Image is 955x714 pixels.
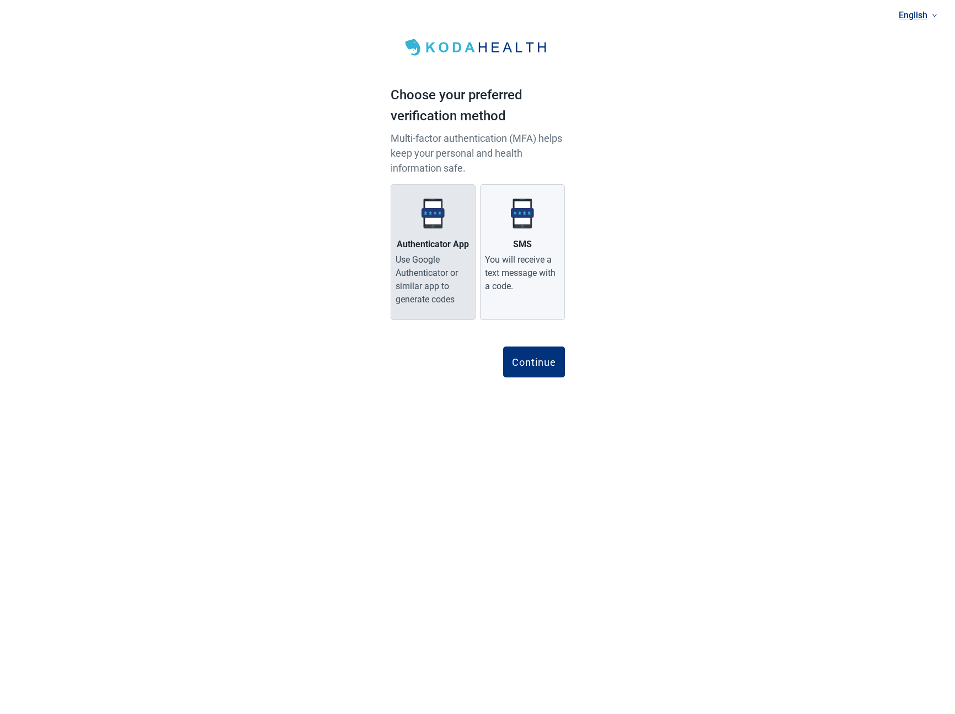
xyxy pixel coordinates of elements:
div: You will receive a text message with a code. [485,253,560,293]
main: Main content [391,13,565,399]
div: Continue [512,356,556,367]
button: Continue [503,347,565,377]
div: Use Google Authenticator or similar app to generate codes [396,253,471,306]
div: SMS [513,238,532,251]
div: Authenticator App [397,238,469,251]
p: Multi-factor authentication (MFA) helps keep your personal and health information safe. [391,131,565,175]
a: Current language: English [894,6,942,24]
img: Koda Health [399,35,556,60]
h1: Choose your preferred verification method [391,85,565,131]
span: down [932,13,937,18]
